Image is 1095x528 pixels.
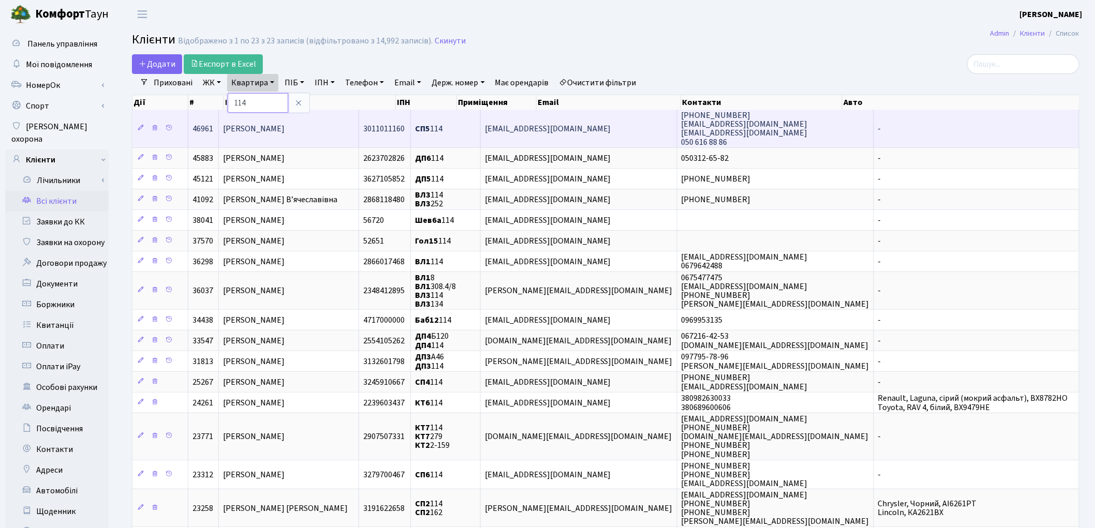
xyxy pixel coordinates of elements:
[485,256,611,267] span: [EMAIL_ADDRESS][DOMAIN_NAME]
[415,498,430,509] b: СП2
[363,503,405,514] span: 3191622658
[223,335,285,346] span: [PERSON_NAME]
[280,74,308,92] a: ПІБ
[485,153,611,164] span: [EMAIL_ADDRESS][DOMAIN_NAME]
[184,54,263,74] a: Експорт в Excel
[390,74,425,92] a: Email
[415,331,449,351] span: Б120 114
[682,251,808,271] span: [EMAIL_ADDRESS][DOMAIN_NAME] 0679642488
[223,256,285,267] span: [PERSON_NAME]
[5,480,109,501] a: Автомобілі
[223,215,285,226] span: [PERSON_NAME]
[223,194,337,205] span: [PERSON_NAME] В’ячеславівна
[363,469,405,480] span: 3279700467
[427,74,489,92] a: Держ. номер
[415,153,443,164] span: 114
[223,397,285,409] span: [PERSON_NAME]
[5,54,109,75] a: Мої повідомлення
[415,189,443,209] span: 114 252
[878,215,881,226] span: -
[485,235,611,247] span: [EMAIL_ADDRESS][DOMAIN_NAME]
[223,285,285,296] span: [PERSON_NAME]
[415,290,431,301] b: ВЛ3
[223,153,285,164] span: [PERSON_NAME]
[310,74,339,92] a: ІПН
[485,194,611,205] span: [EMAIL_ADDRESS][DOMAIN_NAME]
[223,123,285,134] span: [PERSON_NAME]
[132,95,188,110] th: Дії
[878,393,1068,413] span: Renault, Laguna, сірий (мокрий асфальт), ВХ8782НО Toyota, RAV 4, білий, ВХ9479НЕ
[193,215,213,226] span: 38041
[193,285,213,296] span: 36037
[415,397,442,409] span: 114
[193,356,213,367] span: 31813
[878,123,881,134] span: -
[491,74,553,92] a: Має орендарів
[363,194,405,205] span: 2868118480
[415,397,430,409] b: КТ6
[193,431,213,442] span: 23771
[5,212,109,232] a: Заявки до КК
[223,314,285,326] span: [PERSON_NAME]
[5,398,109,418] a: Орендарі
[10,4,31,25] img: logo.png
[415,352,444,372] span: А46 114
[878,256,881,267] span: -
[415,153,431,164] b: ДП6
[485,215,611,226] span: [EMAIL_ADDRESS][DOMAIN_NAME]
[415,123,442,134] span: 114
[188,95,224,110] th: #
[682,331,869,351] span: 067216-42-53 [DOMAIN_NAME][EMAIL_ADDRESS][DOMAIN_NAME]
[5,96,109,116] a: Спорт
[132,31,175,49] span: Клієнти
[193,256,213,267] span: 36298
[5,377,109,398] a: Особові рахунки
[193,314,213,326] span: 34438
[415,123,430,134] b: СП5
[415,314,451,326] span: 114
[878,356,881,367] span: -
[193,335,213,346] span: 33547
[682,110,808,147] span: [PHONE_NUMBER] [EMAIL_ADDRESS][DOMAIN_NAME] [EMAIL_ADDRESS][DOMAIN_NAME] 050 616 88 86
[485,314,611,326] span: [EMAIL_ADDRESS][DOMAIN_NAME]
[5,232,109,253] a: Заявки на охорону
[193,503,213,514] span: 23258
[878,431,881,442] span: -
[5,75,109,96] a: НомерОк
[193,376,213,388] span: 25267
[1045,28,1079,39] li: Список
[878,153,881,164] span: -
[363,335,405,346] span: 2554105262
[415,360,431,372] b: ДП3
[5,460,109,480] a: Адреси
[878,376,881,388] span: -
[878,194,881,205] span: -
[485,503,673,514] span: [PERSON_NAME][EMAIL_ADDRESS][DOMAIN_NAME]
[415,256,443,267] span: 114
[975,23,1095,44] nav: breadcrumb
[878,173,881,185] span: -
[537,95,681,110] th: Email
[415,340,431,351] b: ДП4
[5,501,109,522] a: Щоденник
[1020,8,1083,21] a: [PERSON_NAME]
[193,397,213,409] span: 24261
[415,281,431,292] b: ВЛ1
[193,173,213,185] span: 45121
[5,439,109,460] a: Контакти
[682,393,731,413] span: 380982630033 380689600606
[485,285,673,296] span: [PERSON_NAME][EMAIL_ADDRESS][DOMAIN_NAME]
[363,285,405,296] span: 2348412895
[415,314,439,326] b: Баб12
[199,74,225,92] a: ЖК
[363,235,384,247] span: 52651
[415,173,431,185] b: ДП5
[5,253,109,274] a: Договори продажу
[878,235,881,247] span: -
[5,356,109,377] a: Оплати iPay
[1020,28,1045,39] a: Клієнти
[363,431,405,442] span: 2907507331
[223,235,285,247] span: [PERSON_NAME]
[682,489,869,527] span: [EMAIL_ADDRESS][DOMAIN_NAME] [PHONE_NUMBER] [PHONE_NUMBER] [PERSON_NAME][EMAIL_ADDRESS][DOMAIN_NAME]
[485,173,611,185] span: [EMAIL_ADDRESS][DOMAIN_NAME]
